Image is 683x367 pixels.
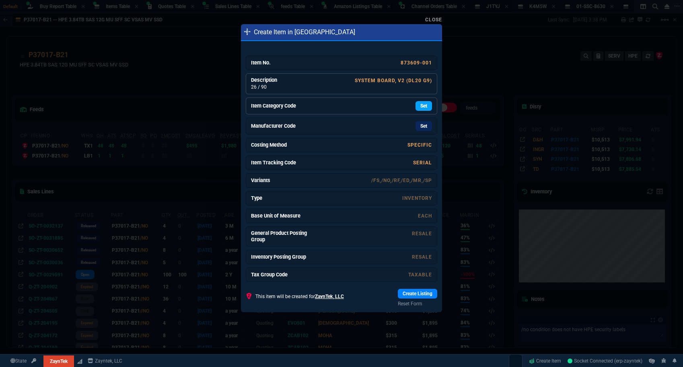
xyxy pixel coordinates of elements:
h6: Variants [251,177,311,184]
h6: Item Tracking Code [251,160,311,166]
h6: Base Unit of Measure [251,213,311,219]
h6: General Product Posting Group [251,230,311,243]
h6: Item No. [251,60,311,66]
h6: Costing Method [251,142,311,148]
a: Set [416,101,432,111]
div: Create Item in [GEOGRAPHIC_DATA] [241,24,442,41]
h6: Description [251,77,311,83]
a: 873609-001 [401,60,432,66]
a: msbcCompanyName [85,357,125,365]
a: Specific [407,142,432,148]
h6: Inventory Posting Group [251,254,311,260]
a: 9Xwt3pa4gVRPnVkfAAD2 [568,357,642,365]
p: 26 / 90 [251,83,311,91]
span: Socket Connected (erp-zayntek) [568,358,642,364]
span: ZaynTek, LLC [315,294,344,299]
a: API TOKEN [29,357,39,365]
a: Set [416,121,432,131]
a: Close [425,17,442,23]
h6: Manufacturer Code [251,123,311,129]
a: Global State [8,357,29,365]
a: Create Listing [398,289,437,299]
a: SYSTEM BOARD, V2 (DL20 G9) [355,78,432,83]
h6: Item Category Code [251,103,311,109]
a: Create Item [526,355,564,367]
p: This item will be created for [255,293,344,300]
a: Reset Form [398,300,437,307]
h6: Type [251,195,311,201]
a: SERIAL [413,160,432,166]
h6: Tax Group Code [251,272,311,278]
